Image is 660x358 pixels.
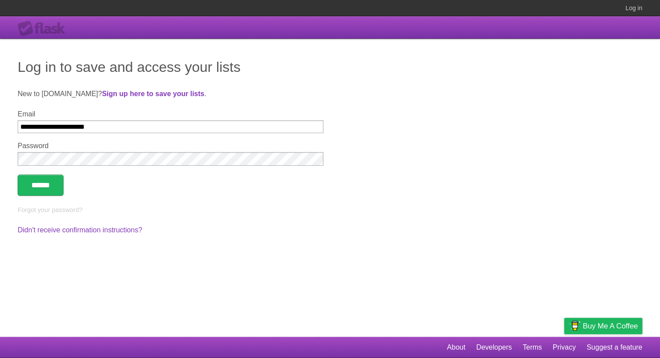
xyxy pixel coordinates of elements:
div: Flask [18,21,71,37]
a: Sign up here to save your lists [102,90,204,97]
a: Forgot your password? [18,206,82,213]
a: Privacy [553,339,576,356]
label: Password [18,142,323,150]
a: About [447,339,465,356]
h1: Log in to save and access your lists [18,56,642,78]
a: Didn't receive confirmation instructions? [18,226,142,234]
label: Email [18,110,323,118]
a: Buy me a coffee [564,318,642,334]
a: Developers [476,339,512,356]
span: Buy me a coffee [583,318,638,334]
a: Suggest a feature [587,339,642,356]
p: New to [DOMAIN_NAME]? . [18,89,642,99]
a: Terms [523,339,542,356]
img: Buy me a coffee [569,318,581,333]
